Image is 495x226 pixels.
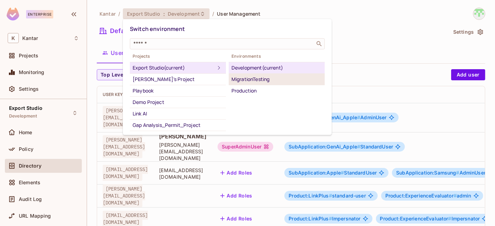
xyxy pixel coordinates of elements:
div: Demo Project [133,98,223,106]
div: Link AI [133,110,223,118]
div: [PERSON_NAME]'s Project [133,75,223,83]
span: Environments [229,54,325,59]
span: Projects [130,54,226,59]
span: Switch environment [130,25,185,33]
div: Gap Analysis_Permit_Project [133,121,223,129]
div: Production [231,87,322,95]
div: MigrationTesting [231,75,322,83]
div: Development (current) [231,64,322,72]
div: Export Studio (current) [133,64,215,72]
div: Playbook [133,87,223,95]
